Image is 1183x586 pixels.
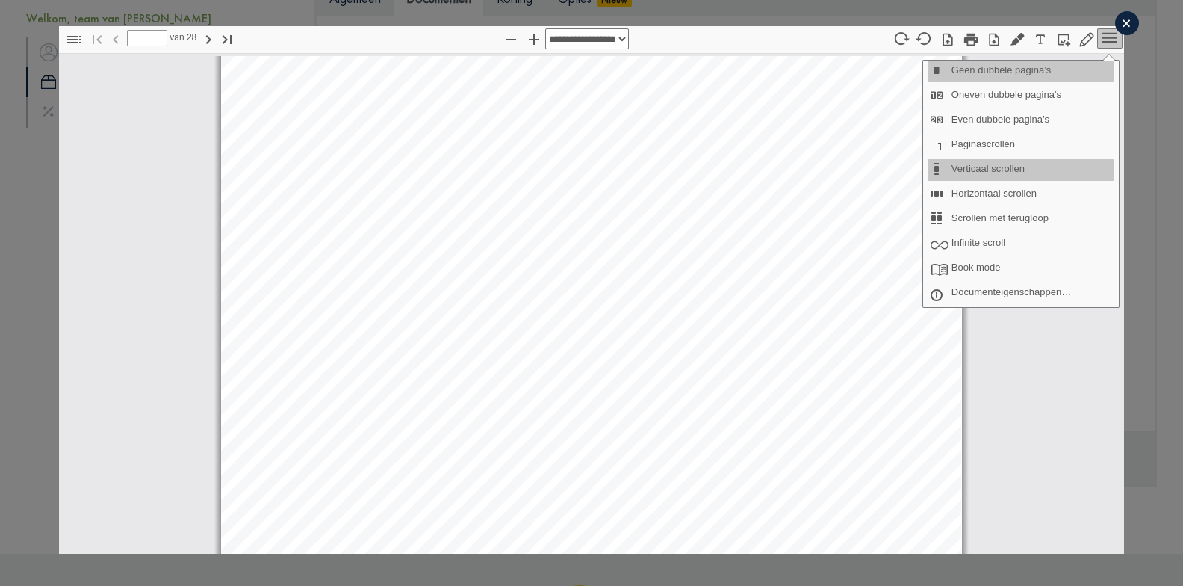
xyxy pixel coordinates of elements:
[62,33,85,44] pdf-shy-button: Toggle Sidebar
[85,33,108,44] pdf-shy-button: First page
[931,287,951,301] span: Document Properties…
[936,33,959,44] pdf-shy-button: Open File
[931,62,951,82] span: Do not join page spreads
[167,29,197,46] span: van ⁨28⁩
[1005,33,1028,44] pdf-shy-button: Highlight
[951,139,1018,149] span: Paginascrollen
[935,28,960,50] button: Bestand openen
[928,233,1114,255] button: Infinite scroll
[1099,28,1120,48] svg: Tools
[196,33,220,44] pdf-shy-button: Next Page
[928,110,1114,132] button: Join page spreads starting with even-numbered pagesEven dubbele pagina’s
[931,161,951,181] span: Use Vertical Scrolling
[981,28,1007,50] button: Opslaan
[959,33,982,44] pdf-shy-button: Print
[951,262,1004,273] span: Book mode
[84,28,110,50] button: Naar eerste pagina gaan
[928,283,1114,304] button: Document Properties…Documenteigenschappen…
[196,28,221,50] button: Volgende pagina
[928,209,1114,230] button: Wrapped ScrollingScrollen met terugloop
[928,184,1114,206] button: Use Horizontal ScrollingHorizontaal scrollen
[951,65,1055,75] span: Geen dubbele pagina’s
[913,32,936,43] pdf-shy-button: Rotate Counterclockwise
[931,111,951,132] span: Join page spreads starting with even-numbered pages
[951,213,1052,223] span: Scrollen met terugloop
[951,90,1064,100] span: Oneven dubbele pagina’s
[1097,28,1123,49] button: Tools
[931,210,951,230] span: Wrapped Scrolling
[931,185,951,206] span: Use Horizontal Scrolling
[215,33,238,44] pdf-shy-button: Last page
[931,87,951,107] span: Join page spreads starting with odd-numbered pages
[931,138,951,155] span: Use Page Scrolling
[931,236,951,254] span: Infinite scroll
[499,33,522,44] pdf-shy-button: Zoom Out
[951,238,1008,248] span: Infinite scroll
[1115,11,1139,35] div: ×
[1052,33,1075,44] pdf-shy-button: Text
[522,33,545,44] pdf-shy-button: Zoom In
[928,258,1114,280] button: Book mode
[928,61,1114,82] button: Do not join page spreadsGeen dubbele pagina’s
[103,28,128,50] button: Vorige pagina
[1075,33,1098,44] pdf-shy-button: Draw
[951,188,1040,199] span: Horizontaal scrollen
[951,164,1028,174] span: Verticaal scrollen
[951,287,1074,297] span: Documenteigenschappen…
[951,114,1052,125] span: Even dubbele pagina’s
[931,261,951,279] span: Book mode
[928,85,1114,107] button: Join page spreads starting with odd-numbered pagesOneven dubbele pagina’s
[104,33,127,44] pdf-shy-button: Previous Page
[521,28,547,50] button: Inzoomen
[928,135,1114,156] button: Use Page ScrollingPaginascrollen
[982,33,1005,44] pdf-shy-button: Download
[889,32,913,43] pdf-shy-button: Rotate Clockwise
[1028,33,1052,44] pdf-shy-button: Draw
[498,28,524,50] button: Uitzoomen
[928,159,1114,181] button: Use Vertical ScrollingVerticaal scrollen
[958,28,984,50] button: Afdrukken
[889,28,914,49] button: Rechtsom draaien
[912,28,937,49] button: Linksom draaien
[214,28,240,50] button: Naar laatste pagina gaan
